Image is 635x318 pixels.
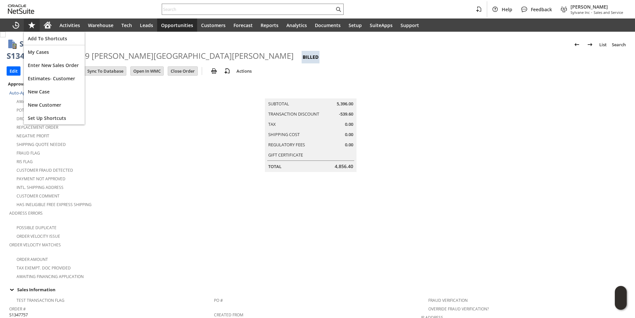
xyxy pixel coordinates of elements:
[591,10,592,15] span: -
[17,225,57,230] a: Possible Duplicate
[157,18,197,32] a: Opportunities
[28,49,81,55] span: My Cases
[268,142,305,148] a: Regulatory Fees
[17,150,40,156] a: Fraud Flag
[531,6,552,13] span: Feedback
[214,312,243,318] a: Created From
[17,167,73,173] a: Customer Fraud Detected
[24,85,85,98] a: New Case
[17,298,64,303] a: Test Transaction Flag
[46,51,294,61] div: CU1235469 [PERSON_NAME][GEOGRAPHIC_DATA][PERSON_NAME]
[40,18,56,32] a: Home
[17,159,33,164] a: RIS flag
[334,5,342,13] svg: Search
[315,22,341,28] span: Documents
[337,101,353,107] span: 5,396.00
[9,210,43,216] a: Address Errors
[56,18,84,32] a: Activities
[573,41,581,49] img: Previous
[282,18,311,32] a: Analytics
[502,6,512,13] span: Help
[201,22,226,28] span: Customers
[24,32,85,45] div: Add To Shortcuts
[28,35,81,42] span: Add To Shortcuts
[28,75,81,82] span: Estimates- Customer
[345,131,353,138] span: 0.00
[117,18,136,32] a: Tech
[17,124,58,130] a: Replacement Order
[268,163,281,169] a: Total
[345,18,366,32] a: Setup
[268,121,276,127] a: Tax
[7,285,628,294] td: Sales Information
[8,5,34,14] svg: logo
[24,111,85,124] a: Set Up Shortcuts
[349,22,362,28] span: Setup
[161,22,193,28] span: Opportunities
[28,62,81,68] span: Enter New Sales Order
[12,21,20,29] svg: Recent Records
[615,286,627,310] iframe: Click here to launch Oracle Guided Learning Help Panel
[230,18,257,32] a: Forecast
[214,298,223,303] a: PO #
[28,21,36,29] svg: Shortcuts
[44,21,52,29] svg: Home
[223,67,231,75] img: add-record.svg
[345,142,353,148] span: 0.00
[268,152,303,158] a: Gift Certificate
[286,22,307,28] span: Analytics
[7,80,211,88] div: Approval Failure Reasons
[20,38,62,49] h1: Sales Order
[17,176,65,182] a: Payment not approved
[615,298,627,310] span: Oracle Guided Learning Widget. To move around, please hold and drag
[7,67,20,75] input: Edit
[428,306,489,312] a: Override Fraud Verification?
[345,121,353,127] span: 0.00
[339,111,353,117] span: -539.60
[571,4,623,10] span: [PERSON_NAME]
[594,10,623,15] span: Sales and Service
[397,18,423,32] a: Support
[17,133,49,139] a: Negative Profit
[233,22,253,28] span: Forecast
[85,67,126,75] input: Sync To Database
[121,22,132,28] span: Tech
[17,142,66,147] a: Shipping Quote Needed
[7,285,626,294] div: Sales Information
[366,18,397,32] a: SuiteApps
[9,306,26,312] a: Order #
[571,10,590,15] span: Sylvane Inc
[401,22,419,28] span: Support
[268,101,289,107] a: Subtotal
[17,265,71,271] a: Tax Exempt. Doc Provided
[24,18,40,32] div: Shortcuts
[17,202,92,207] a: Has Ineligible Free Express Shipping
[8,18,24,32] a: Recent Records
[210,67,218,75] img: print.svg
[24,72,85,85] a: Estimates- Customer
[428,298,468,303] a: Fraud Verification
[17,274,84,279] a: Awaiting Financing Application
[17,185,63,190] a: Intl. Shipping Address
[131,67,163,75] input: Open In WMC
[597,39,609,50] a: List
[84,18,117,32] a: Warehouse
[162,5,334,13] input: Search
[17,116,48,122] a: Dropship Issue
[28,115,81,121] span: Set Up Shortcuts
[261,22,278,28] span: Reports
[140,22,153,28] span: Leads
[265,88,357,98] caption: Summary
[197,18,230,32] a: Customers
[88,22,113,28] span: Warehouse
[7,51,43,61] div: S1347757
[370,22,393,28] span: SuiteApps
[24,58,85,72] a: Enter New Sales Order
[302,51,319,63] div: Billed
[257,18,282,32] a: Reports
[17,257,48,262] a: Order Amount
[24,45,85,58] a: My Cases
[24,98,85,111] a: New Customer
[17,193,60,199] a: Customer Comment
[17,107,62,113] a: Potential Backorder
